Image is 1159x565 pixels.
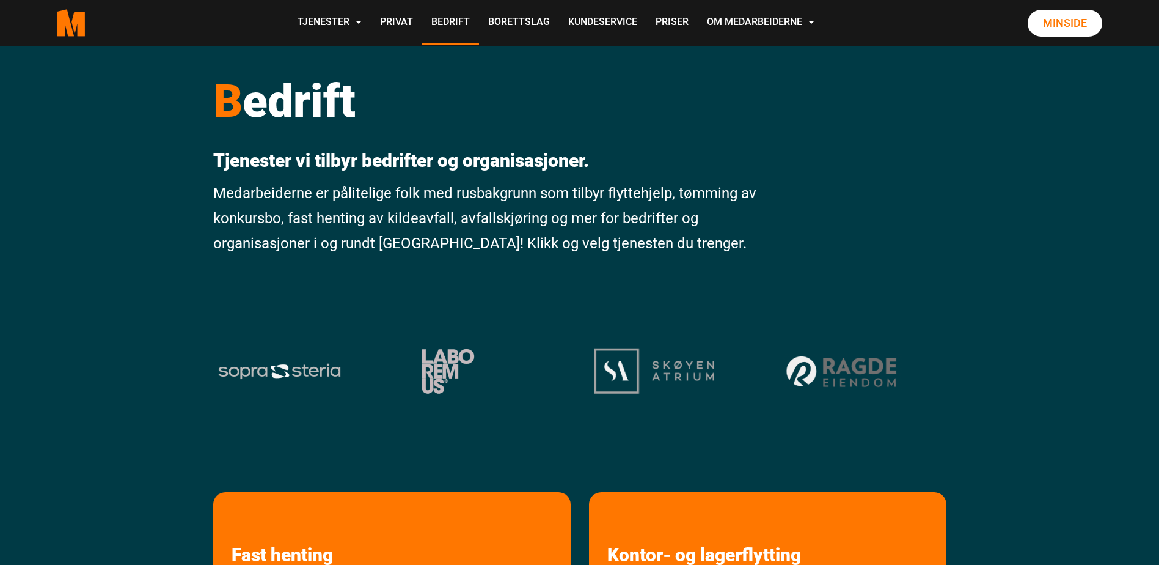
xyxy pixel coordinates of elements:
[213,181,759,256] p: Medarbeiderne er pålitelige folk med rusbakgrunn som tilbyr flyttehjelp, tømming av konkursbo, fa...
[213,74,243,128] span: B
[422,1,479,45] a: Bedrift
[646,1,698,45] a: Priser
[594,348,714,394] img: logo okbnbonwi65nevcbb1i9s8fi7cq4v3pheurk5r3yf4
[213,150,759,172] p: Tjenester vi tilbyr bedrifter og organisasjoner.
[371,1,422,45] a: Privat
[698,1,824,45] a: Om Medarbeiderne
[288,1,371,45] a: Tjenester
[213,73,759,128] h1: edrift
[1028,10,1102,37] a: Minside
[783,352,902,390] img: ragde okbn97d8gwrerwy0sgwppcyprqy9juuzeksfkgscu8 2
[479,1,559,45] a: Borettslag
[406,349,491,394] img: Laboremus logo og 1
[559,1,646,45] a: Kundeservice
[218,363,342,380] img: sopra steria logo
